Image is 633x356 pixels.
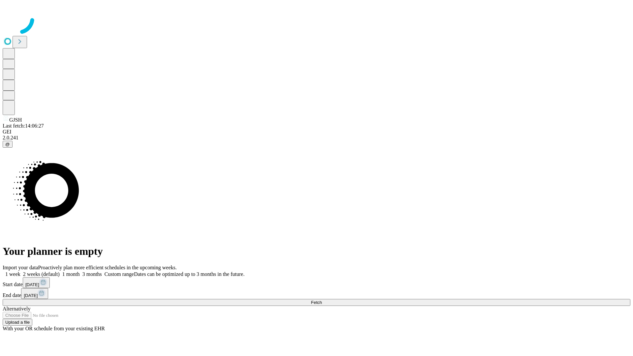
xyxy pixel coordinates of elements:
[9,117,22,123] span: GJSH
[3,135,630,141] div: 2.0.241
[3,306,30,311] span: Alternatively
[25,282,39,287] span: [DATE]
[105,271,134,277] span: Custom range
[3,245,630,257] h1: Your planner is empty
[23,271,60,277] span: 2 weeks (default)
[62,271,80,277] span: 1 month
[3,319,32,326] button: Upload a file
[5,271,20,277] span: 1 week
[3,288,630,299] div: End date
[21,288,48,299] button: [DATE]
[3,141,13,148] button: @
[134,271,244,277] span: Dates can be optimized up to 3 months in the future.
[5,142,10,147] span: @
[24,293,38,298] span: [DATE]
[311,300,322,305] span: Fetch
[3,265,38,270] span: Import your data
[3,326,105,331] span: With your OR schedule from your existing EHR
[3,129,630,135] div: GEI
[82,271,102,277] span: 3 months
[38,265,177,270] span: Proactively plan more efficient schedules in the upcoming weeks.
[3,299,630,306] button: Fetch
[3,277,630,288] div: Start date
[3,123,44,129] span: Last fetch: 14:06:27
[23,277,50,288] button: [DATE]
